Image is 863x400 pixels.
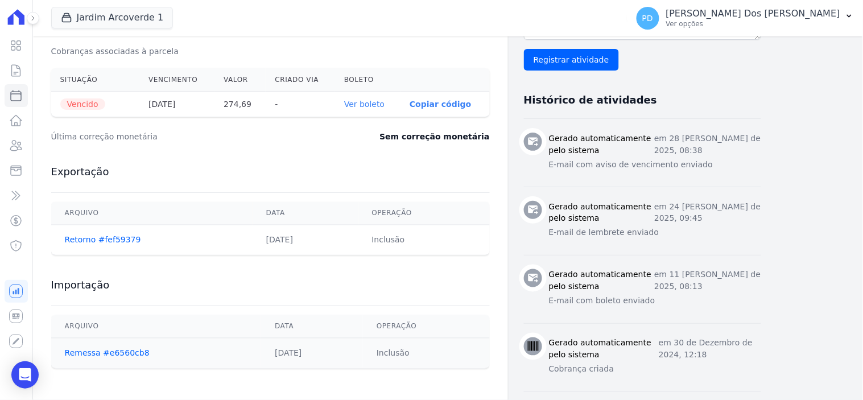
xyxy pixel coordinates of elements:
[51,7,174,28] button: Jardim Arcoverde 1
[666,19,840,28] p: Ver opções
[335,68,400,92] th: Boleto
[51,46,179,57] dt: Cobranças associadas à parcela
[642,14,653,22] span: PD
[51,165,490,179] h3: Exportação
[51,202,253,225] th: Arquivo
[654,201,761,225] p: em 24 [PERSON_NAME] de 2025, 09:45
[266,68,335,92] th: Criado via
[379,131,489,142] dd: Sem correção monetária
[654,269,761,293] p: em 11 [PERSON_NAME] de 2025, 08:13
[51,315,262,339] th: Arquivo
[65,236,141,245] a: Retorno #fef59379
[253,202,358,225] th: Data
[51,278,490,292] h3: Importação
[51,131,311,142] dt: Última correção monetária
[549,133,655,156] h3: Gerado automaticamente pelo sistema
[139,92,214,117] th: [DATE]
[654,133,761,156] p: em 28 [PERSON_NAME] de 2025, 08:38
[51,68,140,92] th: Situação
[214,92,266,117] th: 274,69
[659,337,761,361] p: em 30 de Dezembro de 2024, 12:18
[65,349,150,358] a: Remessa #e6560cb8
[410,100,471,109] button: Copiar código
[266,92,335,117] th: -
[549,295,761,307] p: E-mail com boleto enviado
[549,364,761,376] p: Cobrança criada
[549,227,761,239] p: E-mail de lembrete enviado
[627,2,863,34] button: PD [PERSON_NAME] Dos [PERSON_NAME] Ver opções
[666,8,840,19] p: [PERSON_NAME] Dos [PERSON_NAME]
[363,315,490,339] th: Operação
[358,225,490,255] td: Inclusão
[549,269,655,293] h3: Gerado automaticamente pelo sistema
[549,159,761,171] p: E-mail com aviso de vencimento enviado
[261,315,363,339] th: Data
[11,361,39,389] div: Open Intercom Messenger
[139,68,214,92] th: Vencimento
[524,49,619,71] input: Registrar atividade
[549,201,655,225] h3: Gerado automaticamente pelo sistema
[363,339,490,369] td: Inclusão
[253,225,358,255] td: [DATE]
[60,98,105,110] span: Vencido
[214,68,266,92] th: Valor
[549,337,659,361] h3: Gerado automaticamente pelo sistema
[358,202,490,225] th: Operação
[524,93,657,107] h3: Histórico de atividades
[344,100,385,109] a: Ver boleto
[261,339,363,369] td: [DATE]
